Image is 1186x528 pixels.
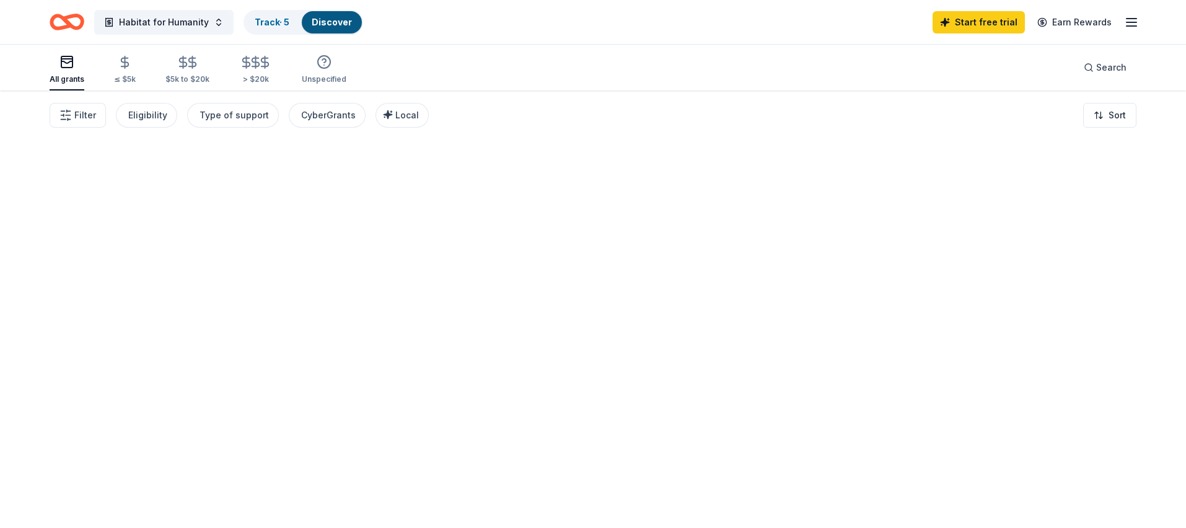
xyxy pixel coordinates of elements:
button: Track· 5Discover [244,10,363,35]
span: Search [1096,60,1127,75]
button: Sort [1083,103,1136,128]
button: Filter [50,103,106,128]
a: Discover [312,17,352,27]
div: Eligibility [128,108,167,123]
button: Search [1074,55,1136,80]
button: $5k to $20k [165,50,209,90]
div: Type of support [200,108,269,123]
button: All grants [50,50,84,90]
span: Sort [1109,108,1126,123]
button: Eligibility [116,103,177,128]
a: Track· 5 [255,17,289,27]
span: Local [395,110,419,120]
button: Habitat for Humanity [94,10,234,35]
div: Unspecified [302,74,346,84]
button: Unspecified [302,50,346,90]
div: CyberGrants [301,108,356,123]
div: $5k to $20k [165,74,209,84]
button: ≤ $5k [114,50,136,90]
a: Earn Rewards [1030,11,1119,33]
div: ≤ $5k [114,74,136,84]
span: Filter [74,108,96,123]
button: > $20k [239,50,272,90]
a: Home [50,7,84,37]
span: Habitat for Humanity [119,15,209,30]
button: CyberGrants [289,103,366,128]
button: Type of support [187,103,279,128]
button: Local [376,103,429,128]
div: > $20k [239,74,272,84]
a: Start free trial [933,11,1025,33]
div: All grants [50,74,84,84]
